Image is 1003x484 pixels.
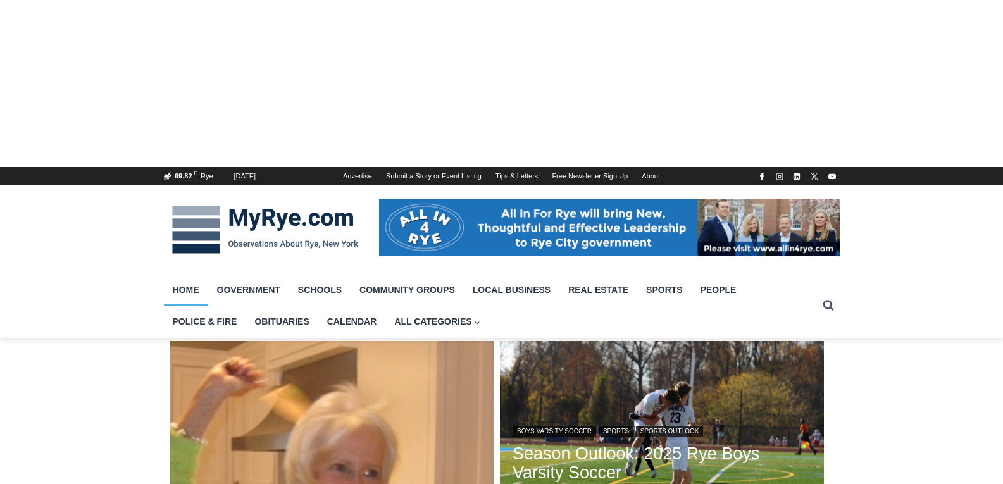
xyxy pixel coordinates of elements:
[513,423,811,438] div: | |
[234,171,256,182] div: [DATE]
[351,274,464,306] a: Community Groups
[164,197,366,263] img: MyRye.com
[194,170,197,176] span: F
[208,274,289,306] a: Government
[789,169,804,184] a: Linkedin
[825,169,840,184] a: YouTube
[379,199,840,256] img: All in for Rye
[394,314,480,328] span: All Categories
[201,171,213,182] div: Rye
[817,294,840,317] button: View Search Form
[692,274,745,306] a: People
[513,444,811,482] a: Season Outlook: 2025 Rye Boys Varsity Soccer
[164,274,817,338] nav: Primary Navigation
[636,426,704,437] a: Sports Outlook
[637,274,692,306] a: Sports
[545,167,635,185] a: Free Newsletter Sign Up
[635,167,667,185] a: About
[318,306,386,337] a: Calendar
[175,172,192,180] span: 69.82
[599,426,633,437] a: Sports
[336,167,667,185] nav: Secondary Navigation
[379,167,489,185] a: Submit a Story or Event Listing
[489,167,545,185] a: Tips & Letters
[246,306,318,337] a: Obituaries
[513,426,596,437] a: Boys Varsity Soccer
[754,169,769,184] a: Facebook
[289,274,351,306] a: Schools
[772,169,787,184] a: Instagram
[385,306,489,337] a: All Categories
[807,169,822,184] a: X
[559,274,637,306] a: Real Estate
[464,274,559,306] a: Local Business
[336,167,379,185] a: Advertise
[164,306,246,337] a: Police & Fire
[164,274,208,306] a: Home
